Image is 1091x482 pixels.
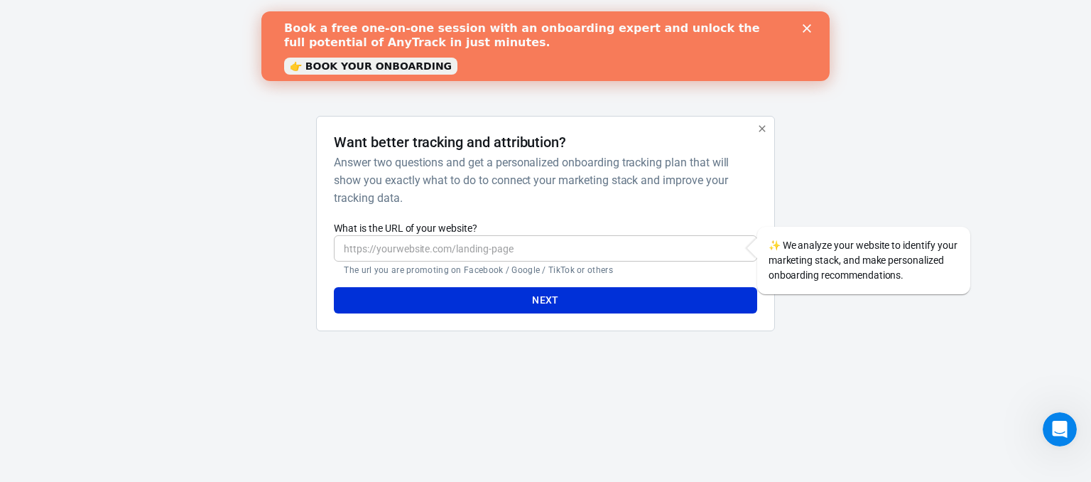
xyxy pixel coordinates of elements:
[757,227,970,294] div: We analyze your website to identify your marketing stack, and make personalized onboarding recomm...
[344,264,747,276] p: The url you are promoting on Facebook / Google / TikTok or others
[769,240,781,251] span: sparkles
[541,13,555,21] div: Close
[334,154,751,207] h6: Answer two questions and get a personalized onboarding tracking plan that will show you exactly w...
[334,221,756,235] label: What is the URL of your website?
[261,11,830,81] iframe: Intercom live chat banner
[334,287,756,314] button: Next
[190,23,901,48] div: AnyTrack
[334,134,566,151] h4: Want better tracking and attribution?
[1043,412,1077,446] iframe: Intercom live chat
[334,235,756,262] input: https://yourwebsite.com/landing-page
